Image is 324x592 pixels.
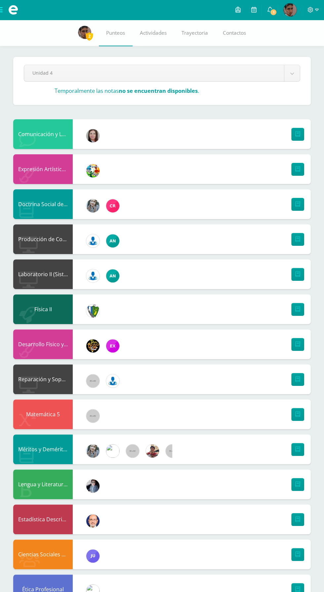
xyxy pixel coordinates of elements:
[86,514,100,528] img: 6b7a2a75a6c7e6282b1a1fdce061224c.png
[106,269,119,282] img: 05ee8f3aa2e004bc19e84eb2325bd6d4.png
[182,29,208,36] span: Trayectoria
[99,20,133,46] a: Punteos
[106,339,119,352] img: ce84f7dabd80ed5f5aa83b4480291ac6.png
[86,339,100,352] img: 21dcd0747afb1b787494880446b9b401.png
[55,87,199,94] h3: Temporalmente las notas .
[86,444,100,458] img: cba4c69ace659ae4cf02a5761d9a2473.png
[13,434,73,464] div: Méritos y Deméritos 5to. Bach. en CCLL. "C"
[270,9,277,16] span: 1
[86,199,100,212] img: cba4c69ace659ae4cf02a5761d9a2473.png
[86,374,100,388] img: 60x60
[119,87,198,94] strong: no se encuentran disponibles
[140,29,167,36] span: Actividades
[216,20,254,46] a: Contactos
[86,234,100,247] img: 6ed6846fa57649245178fca9fc9a58dd.png
[86,479,100,493] img: 702136d6d401d1cd4ce1c6f6778c2e49.png
[86,269,100,282] img: 6ed6846fa57649245178fca9fc9a58dd.png
[13,329,73,359] div: Desarrollo Físico y Artístico (Extracurricular)
[13,399,73,429] div: Matemática 5
[86,304,100,317] img: d7d6d148f6dec277cbaab50fee73caa7.png
[106,444,119,458] img: 6dfd641176813817be49ede9ad67d1c4.png
[13,154,73,184] div: Expresión Artística II
[13,224,73,254] div: Producción de Contenidos Digitales
[24,65,300,81] a: Unidad 4
[106,234,119,247] img: 05ee8f3aa2e004bc19e84eb2325bd6d4.png
[13,504,73,534] div: Estadística Descriptiva
[13,469,73,499] div: Lengua y Literatura 5
[86,409,100,423] img: 60x60
[86,32,93,40] span: 2
[223,29,246,36] span: Contactos
[13,364,73,394] div: Reparación y Soporte Técnico CISCO
[86,549,100,563] img: 0261123e46d54018888246571527a9cf.png
[283,3,297,17] img: 9f0756336bf76ef3afc8cadeb96d1fce.png
[146,444,159,458] img: cb93aa548b99414539690fcffb7d5efd.png
[126,444,139,458] img: 60x60
[106,29,125,36] span: Punteos
[13,189,73,219] div: Doctrina Social de la Iglesia
[166,444,179,458] img: 60x60
[13,259,73,289] div: Laboratorio II (Sistema Operativo Macintoch)
[13,119,73,149] div: Comunicación y Lenguaje L3 Inglés
[174,20,216,46] a: Trayectoria
[32,65,276,81] span: Unidad 4
[86,129,100,142] img: 8af0450cf43d44e38c4a1497329761f3.png
[13,294,73,324] div: Física II
[106,199,119,212] img: 866c3f3dc5f3efb798120d7ad13644d9.png
[106,374,119,388] img: 6ed6846fa57649245178fca9fc9a58dd.png
[78,26,91,39] img: 9f0756336bf76ef3afc8cadeb96d1fce.png
[133,20,174,46] a: Actividades
[86,164,100,177] img: 159e24a6ecedfdf8f489544946a573f0.png
[13,539,73,569] div: Ciencias Sociales y Formación Ciudadana 5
